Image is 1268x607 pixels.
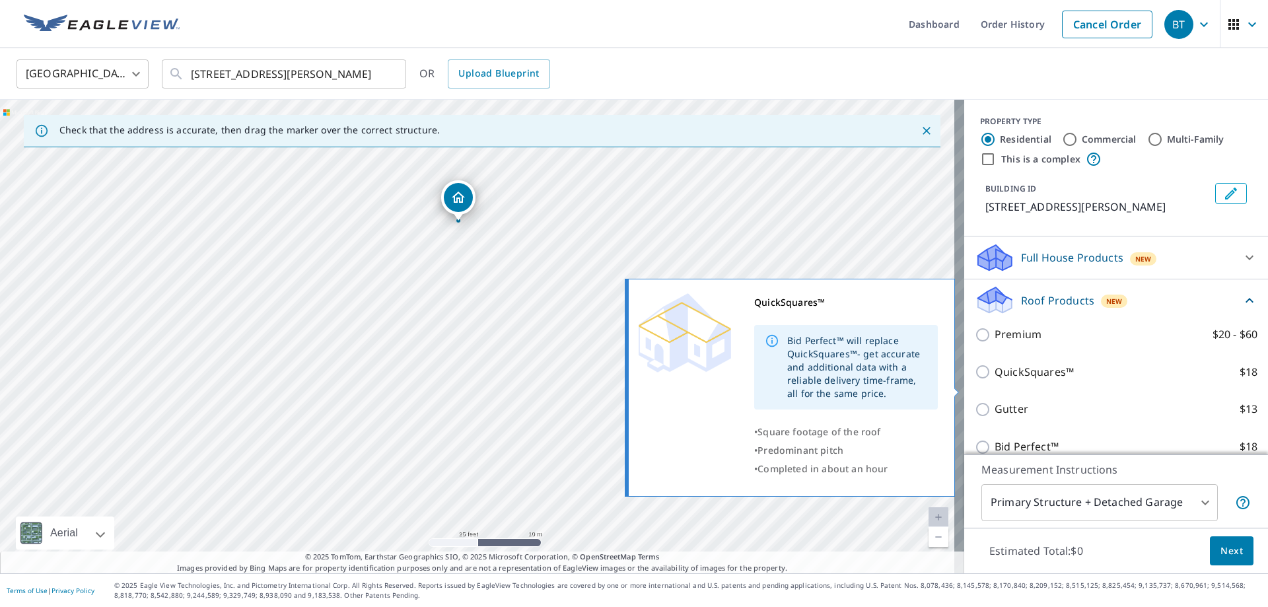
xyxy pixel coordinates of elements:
[975,285,1257,316] div: Roof ProductsNew
[757,444,843,456] span: Predominant pitch
[757,462,888,475] span: Completed in about an hour
[980,116,1252,127] div: PROPERTY TYPE
[441,180,475,221] div: Dropped pin, building 1, Residential property, 10863 SE Tyler Rd Happy Valley, OR 97086
[1240,401,1257,417] p: $13
[17,55,149,92] div: [GEOGRAPHIC_DATA]
[1021,293,1094,308] p: Roof Products
[1210,536,1253,566] button: Next
[995,401,1028,417] p: Gutter
[1021,250,1123,266] p: Full House Products
[46,517,82,550] div: Aerial
[1240,364,1257,380] p: $18
[981,462,1251,478] p: Measurement Instructions
[1167,133,1224,146] label: Multi-Family
[52,586,94,595] a: Privacy Policy
[1135,254,1152,264] span: New
[191,55,379,92] input: Search by address or latitude-longitude
[1235,495,1251,511] span: Your report will include the primary structure and a detached garage if one exists.
[1213,326,1257,343] p: $20 - $60
[7,586,48,595] a: Terms of Use
[59,124,440,136] p: Check that the address is accurate, then drag the marker over the correct structure.
[114,581,1261,600] p: © 2025 Eagle View Technologies, Inc. and Pictometry International Corp. All Rights Reserved. Repo...
[1215,183,1247,204] button: Edit building 1
[929,507,948,527] a: Current Level 20, Zoom In Disabled
[24,15,180,34] img: EV Logo
[639,293,731,373] img: Premium
[995,364,1074,380] p: QuickSquares™
[754,423,938,441] div: •
[1001,153,1080,166] label: This is a complex
[918,122,935,139] button: Close
[981,484,1218,521] div: Primary Structure + Detached Garage
[929,527,948,547] a: Current Level 20, Zoom Out
[985,199,1210,215] p: [STREET_ADDRESS][PERSON_NAME]
[754,441,938,460] div: •
[754,460,938,478] div: •
[1082,133,1137,146] label: Commercial
[1220,543,1243,559] span: Next
[975,242,1257,273] div: Full House ProductsNew
[1164,10,1193,39] div: BT
[16,517,114,550] div: Aerial
[1106,296,1123,306] span: New
[7,587,94,594] p: |
[638,552,660,561] a: Terms
[1240,439,1257,455] p: $18
[1062,11,1152,38] a: Cancel Order
[458,65,539,82] span: Upload Blueprint
[305,552,660,563] span: © 2025 TomTom, Earthstar Geographics SIO, © 2025 Microsoft Corporation, ©
[448,59,549,89] a: Upload Blueprint
[787,329,927,406] div: Bid Perfect™ will replace QuickSquares™- get accurate and additional data with a reliable deliver...
[580,552,635,561] a: OpenStreetMap
[985,183,1036,194] p: BUILDING ID
[757,425,880,438] span: Square footage of the roof
[995,439,1059,455] p: Bid Perfect™
[419,59,550,89] div: OR
[995,326,1041,343] p: Premium
[979,536,1094,565] p: Estimated Total: $0
[1000,133,1051,146] label: Residential
[754,293,938,312] div: QuickSquares™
